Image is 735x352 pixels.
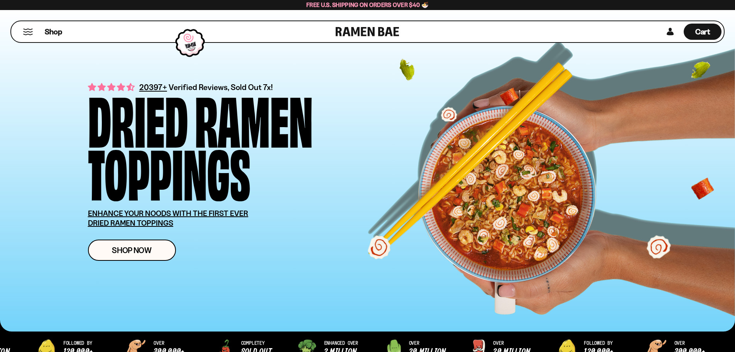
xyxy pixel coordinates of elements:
[695,27,710,36] span: Cart
[88,91,188,144] div: Dried
[684,21,721,42] div: Cart
[88,240,176,261] a: Shop Now
[23,29,33,35] button: Mobile Menu Trigger
[88,209,248,228] u: ENHANCE YOUR NOODS WITH THE FIRST EVER DRIED RAMEN TOPPINGS
[195,91,313,144] div: Ramen
[88,144,250,197] div: Toppings
[112,246,152,254] span: Shop Now
[45,27,62,37] span: Shop
[306,1,429,9] span: Free U.S. Shipping on Orders over $40 🍜
[45,24,62,40] a: Shop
